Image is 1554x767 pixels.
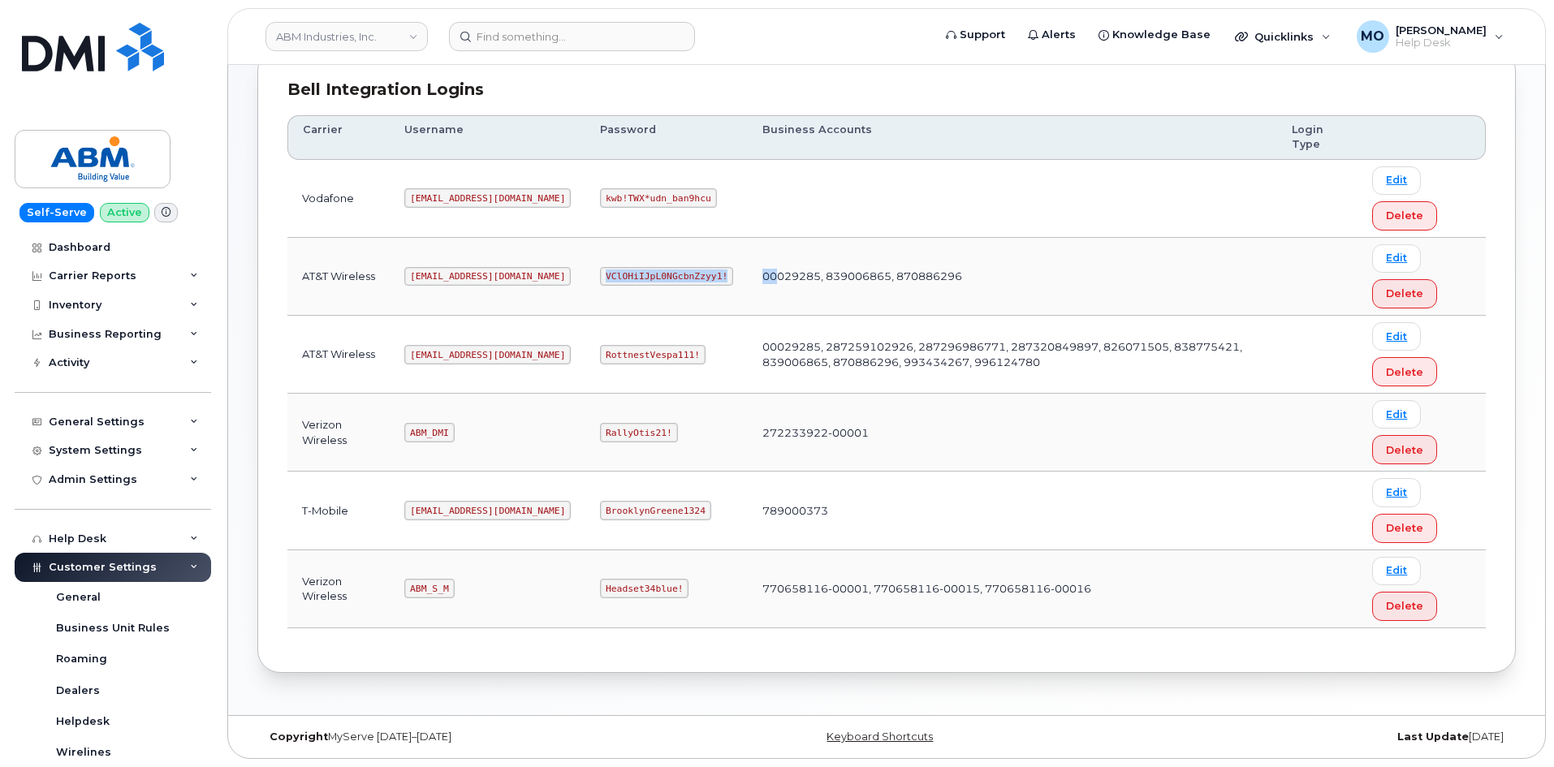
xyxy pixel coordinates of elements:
th: Business Accounts [748,115,1277,160]
td: 00029285, 839006865, 870886296 [748,238,1277,316]
th: Password [585,115,748,160]
strong: Copyright [270,730,328,743]
a: Keyboard Shortcuts [827,730,933,743]
strong: Last Update [1397,730,1469,743]
th: Username [390,115,585,160]
button: Delete [1372,435,1437,464]
a: Support [935,19,1017,51]
code: Headset34blue! [600,579,689,598]
span: Help Desk [1396,37,1487,50]
td: 789000373 [748,472,1277,549]
code: [EMAIL_ADDRESS][DOMAIN_NAME] [404,501,571,520]
code: VClOHiIJpL0NGcbnZzyy1! [600,267,733,287]
a: Knowledge Base [1087,19,1222,51]
code: kwb!TWX*udn_ban9hcu [600,188,716,208]
code: RallyOtis21! [600,423,677,442]
span: Support [960,27,1005,43]
span: Quicklinks [1254,30,1314,43]
td: Verizon Wireless [287,394,390,472]
div: MyServe [DATE]–[DATE] [257,730,677,743]
a: Edit [1372,478,1421,506]
span: Delete [1386,208,1423,223]
td: 770658116-00001, 770658116-00015, 770658116-00016 [748,550,1277,628]
td: 00029285, 287259102926, 287296986771, 287320849897, 826071505, 838775421, 839006865, 870886296, 9... [748,316,1277,394]
span: Delete [1386,286,1423,301]
td: T-Mobile [287,472,390,549]
th: Carrier [287,115,390,160]
code: ABM_DMI [404,423,454,442]
span: Delete [1386,364,1423,380]
th: Login Type [1277,115,1358,160]
a: Edit [1372,166,1421,195]
span: Delete [1386,598,1423,614]
code: ABM_S_M [404,579,454,598]
div: Bell Integration Logins [287,78,1486,101]
div: Quicklinks [1224,20,1342,53]
code: RottnestVespa111! [600,345,706,364]
span: MO [1361,27,1384,46]
a: Alerts [1017,19,1087,51]
code: [EMAIL_ADDRESS][DOMAIN_NAME] [404,267,571,287]
span: Delete [1386,442,1423,458]
td: Verizon Wireless [287,550,390,628]
input: Find something... [449,22,695,51]
button: Delete [1372,592,1437,621]
td: AT&T Wireless [287,316,390,394]
button: Delete [1372,357,1437,386]
td: Vodafone [287,160,390,238]
code: [EMAIL_ADDRESS][DOMAIN_NAME] [404,188,571,208]
div: Mark Oyekunie [1345,20,1515,53]
a: Edit [1372,400,1421,429]
a: Edit [1372,244,1421,273]
button: Delete [1372,279,1437,308]
span: [PERSON_NAME] [1396,24,1487,37]
span: Knowledge Base [1112,27,1211,43]
button: Delete [1372,201,1437,231]
div: [DATE] [1096,730,1516,743]
span: Alerts [1042,27,1076,43]
a: Edit [1372,322,1421,351]
code: BrooklynGreene1324 [600,501,710,520]
span: Delete [1386,520,1423,536]
a: ABM Industries, Inc. [265,22,428,51]
td: 272233922-00001 [748,394,1277,472]
td: AT&T Wireless [287,238,390,316]
code: [EMAIL_ADDRESS][DOMAIN_NAME] [404,345,571,364]
a: Edit [1372,557,1421,585]
button: Delete [1372,514,1437,543]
